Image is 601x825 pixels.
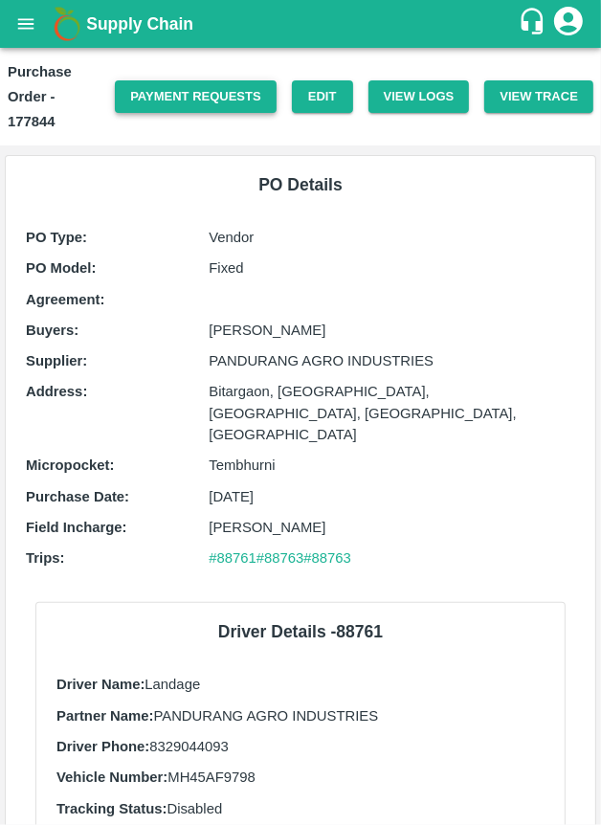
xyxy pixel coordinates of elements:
[209,550,256,566] a: #88761
[209,257,575,279] p: Fixed
[115,80,277,114] a: Payment Requests
[153,705,378,726] p: PANDURANG AGRO INDUSTRIES
[167,767,256,788] p: MH45AF9798
[56,801,167,816] b: Tracking Status:
[209,320,575,341] p: [PERSON_NAME]
[52,618,549,645] h6: Driver Details - 88761
[26,230,87,245] b: PO Type :
[86,11,518,37] a: Supply Chain
[4,2,48,46] button: open drawer
[56,769,167,785] b: Vehicle Number:
[26,520,127,535] b: Field Incharge :
[56,739,149,754] b: Driver Phone:
[518,7,551,41] div: customer-support
[26,550,64,566] b: Trips :
[209,486,575,507] p: [DATE]
[26,323,78,338] b: Buyers :
[209,381,575,445] p: Bitargaon, [GEOGRAPHIC_DATA], [GEOGRAPHIC_DATA], [GEOGRAPHIC_DATA], [GEOGRAPHIC_DATA]
[86,14,193,33] b: Supply Chain
[484,80,593,114] button: View Trace
[368,80,470,114] button: View Logs
[48,5,86,43] img: logo
[303,550,351,566] a: #88763
[56,677,145,692] b: Driver Name:
[26,489,129,504] b: Purchase Date :
[26,457,114,473] b: Micropocket :
[209,455,575,476] p: Tembhurni
[26,292,104,307] b: Agreement:
[145,674,200,695] p: Landage
[149,736,229,757] p: 8329044093
[8,64,72,129] b: Purchase Order - 177844
[26,353,87,368] b: Supplier :
[292,80,353,114] a: Edit
[209,227,575,248] p: Vendor
[26,384,87,399] b: Address :
[209,517,575,538] p: [PERSON_NAME]
[56,708,153,724] b: Partner Name:
[256,550,304,566] a: #88763
[21,171,580,198] h6: PO Details
[551,4,586,44] div: account of current user
[26,260,96,276] b: PO Model :
[209,350,575,371] p: PANDURANG AGRO INDUSTRIES
[167,798,222,819] p: Disabled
